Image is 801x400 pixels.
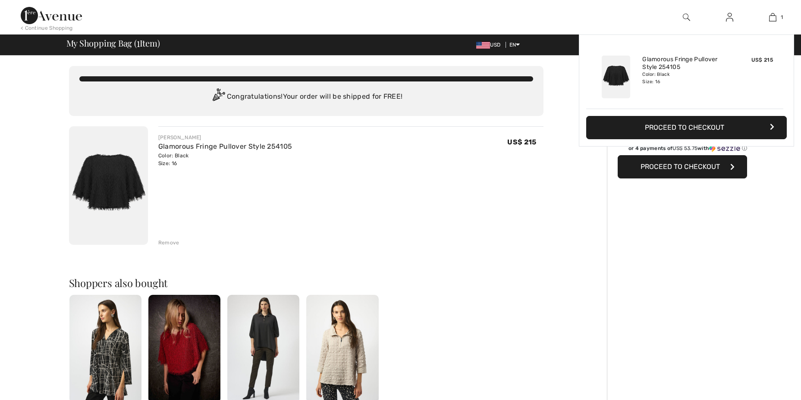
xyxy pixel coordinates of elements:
[769,12,776,22] img: My Bag
[507,138,536,146] span: US$ 215
[683,12,690,22] img: search the website
[66,39,160,47] span: My Shopping Bag ( Item)
[158,152,292,167] div: Color: Black Size: 16
[158,239,179,247] div: Remove
[158,142,292,150] a: Glamorous Fringe Pullover Style 254105
[69,126,148,245] img: Glamorous Fringe Pullover Style 254105
[476,42,490,49] img: US Dollar
[137,37,140,48] span: 1
[586,116,787,139] button: Proceed to Checkout
[158,134,292,141] div: [PERSON_NAME]
[79,88,533,106] div: Congratulations! Your order will be shipped for FREE!
[781,13,783,21] span: 1
[719,12,740,23] a: Sign In
[210,88,227,106] img: Congratulation2.svg
[69,278,543,288] h2: Shoppers also bought
[726,12,733,22] img: My Info
[602,56,630,98] img: Glamorous Fringe Pullover Style 254105
[476,42,504,48] span: USD
[21,24,73,32] div: < Continue Shopping
[21,7,82,24] img: 1ère Avenue
[509,42,520,48] span: EN
[751,57,773,63] span: US$ 215
[751,12,794,22] a: 1
[642,71,727,85] div: Color: Black Size: 16
[642,56,727,71] a: Glamorous Fringe Pullover Style 254105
